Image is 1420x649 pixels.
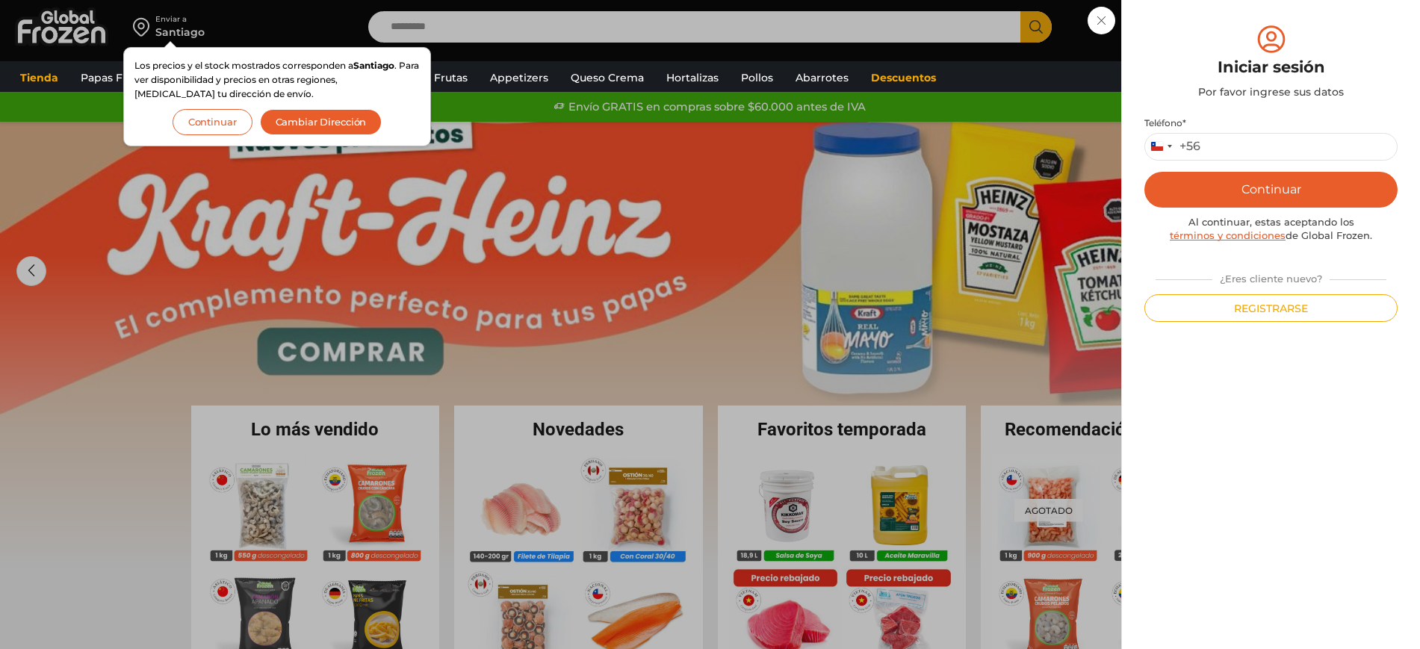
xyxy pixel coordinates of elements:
[659,63,726,92] a: Hortalizas
[134,58,420,102] p: Los precios y el stock mostrados corresponden a . Para ver disponibilidad y precios en otras regi...
[563,63,651,92] a: Queso Crema
[1144,117,1398,129] label: Teléfono
[1254,22,1289,56] img: tabler-icon-user-circle.svg
[260,109,382,135] button: Cambiar Dirección
[1144,84,1398,99] div: Por favor ingrese sus datos
[1145,134,1200,160] button: Selected country
[1144,294,1398,322] button: Registrarse
[734,63,781,92] a: Pollos
[864,63,943,92] a: Descuentos
[1170,229,1286,241] a: términos y condiciones
[483,63,556,92] a: Appetizers
[1144,172,1398,208] button: Continuar
[173,109,252,135] button: Continuar
[1144,56,1398,78] div: Iniciar sesión
[1148,267,1394,286] div: ¿Eres cliente nuevo?
[353,60,394,71] strong: Santiago
[788,63,856,92] a: Abarrotes
[13,63,66,92] a: Tienda
[73,63,153,92] a: Papas Fritas
[1179,139,1200,155] div: +56
[1144,215,1398,243] div: Al continuar, estas aceptando los de Global Frozen.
